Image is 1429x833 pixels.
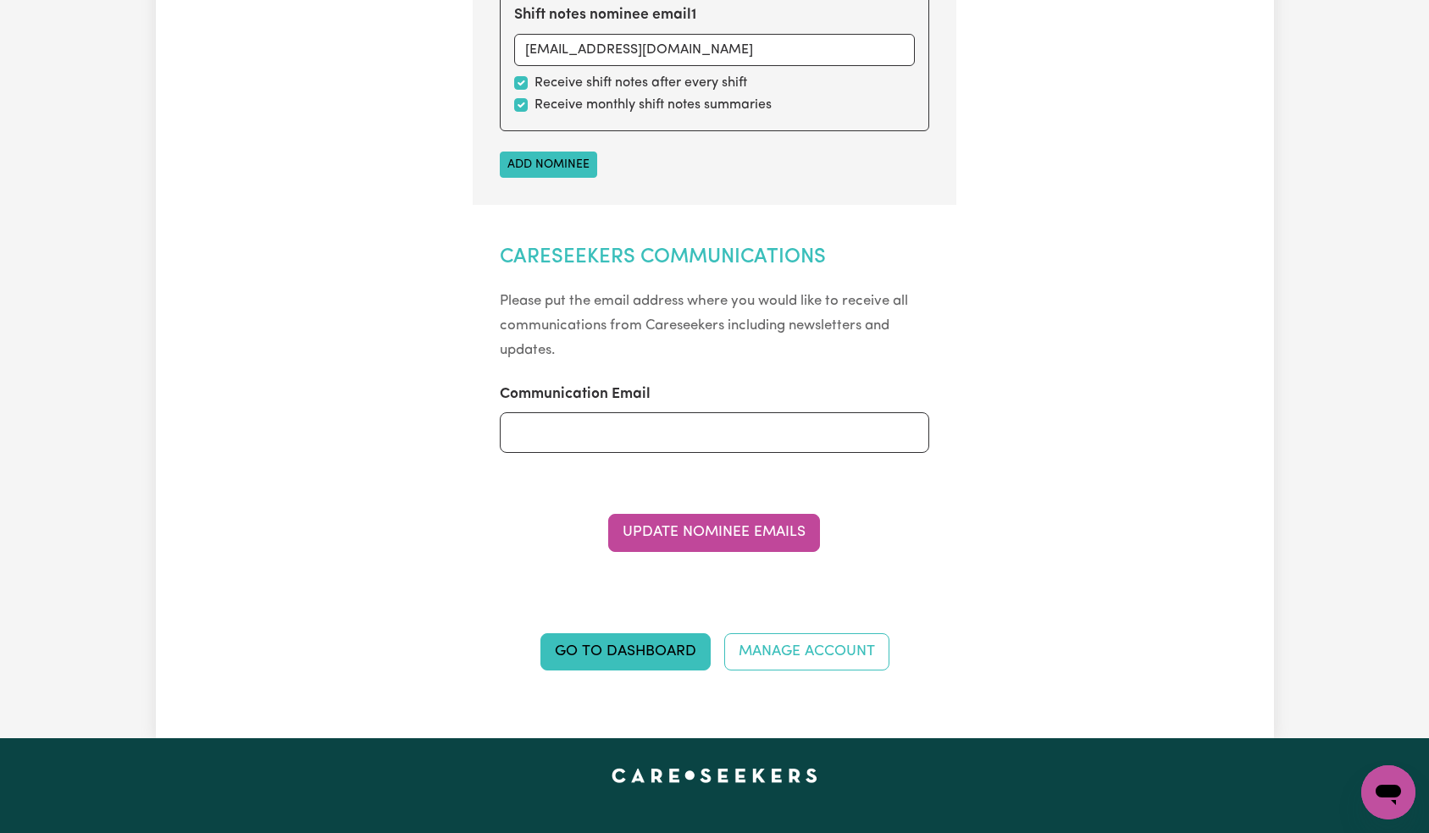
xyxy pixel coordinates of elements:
label: Communication Email [500,383,651,405]
button: Add nominee [500,152,597,178]
a: Manage Account [724,633,889,670]
a: Go to Dashboard [540,633,711,670]
a: Careseekers home page [612,769,817,782]
label: Receive shift notes after every shift [534,73,747,93]
label: Receive monthly shift notes summaries [534,95,772,115]
iframe: Button to launch messaging window [1361,765,1415,819]
label: Shift notes nominee email 1 [514,4,696,26]
h2: Careseekers Communications [500,245,929,270]
small: Please put the email address where you would like to receive all communications from Careseekers ... [500,294,908,357]
button: Update Nominee Emails [608,514,820,551]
